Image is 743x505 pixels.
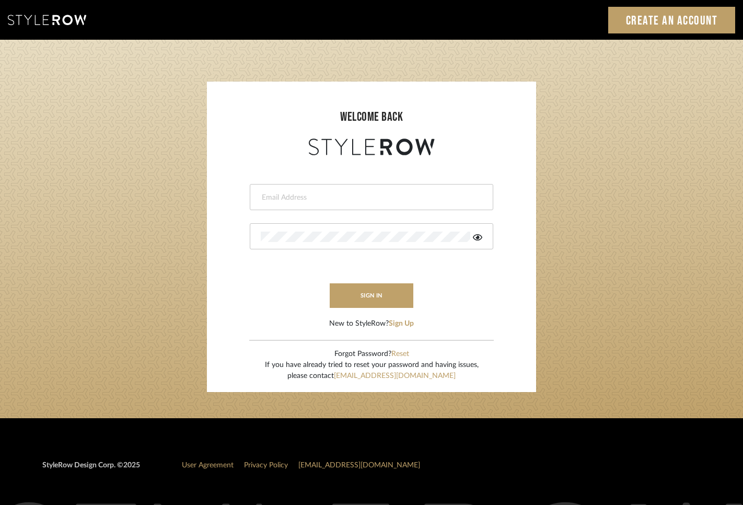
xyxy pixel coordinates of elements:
div: welcome back [217,108,526,127]
button: sign in [330,283,413,308]
button: Sign Up [389,318,414,329]
a: Create an Account [608,7,736,33]
div: StyleRow Design Corp. ©2025 [42,460,140,479]
a: User Agreement [182,462,234,469]
a: [EMAIL_ADDRESS][DOMAIN_NAME] [334,372,456,380]
button: Reset [391,349,409,360]
a: [EMAIL_ADDRESS][DOMAIN_NAME] [298,462,420,469]
a: Privacy Policy [244,462,288,469]
div: New to StyleRow? [329,318,414,329]
div: If you have already tried to reset your password and having issues, please contact [265,360,479,382]
input: Email Address [261,192,480,203]
div: Forgot Password? [265,349,479,360]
